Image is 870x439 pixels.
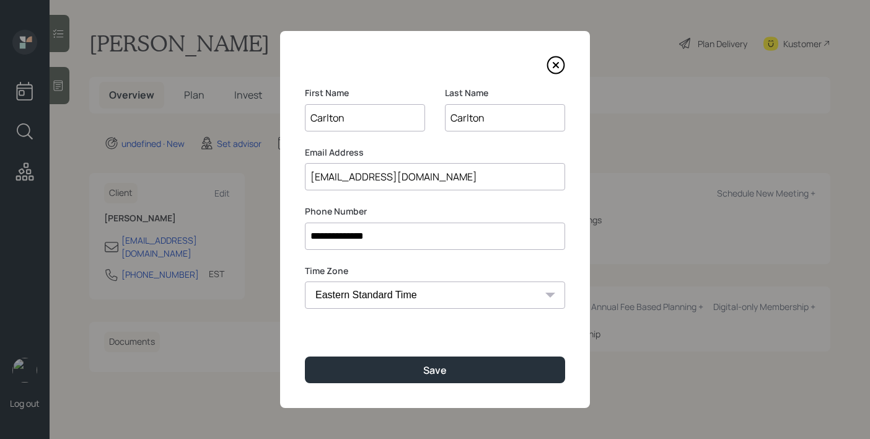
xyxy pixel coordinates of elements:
button: Save [305,357,565,383]
label: First Name [305,87,425,99]
label: Phone Number [305,205,565,218]
label: Time Zone [305,265,565,277]
label: Email Address [305,146,565,159]
label: Last Name [445,87,565,99]
div: Save [423,363,447,377]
